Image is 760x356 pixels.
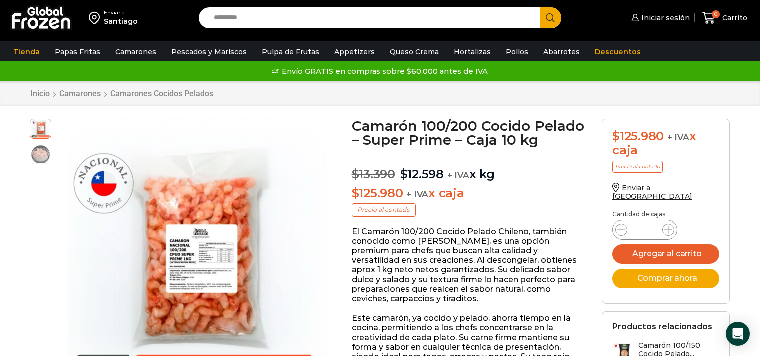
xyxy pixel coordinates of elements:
[612,211,719,218] p: Cantidad de cajas
[352,227,587,304] p: El Camarón 100/200 Cocido Pelado Chileno, también conocido como [PERSON_NAME], es una opción prem...
[612,129,620,143] span: $
[352,157,587,182] p: x kg
[612,129,664,143] bdi: 125.980
[540,7,561,28] button: Search button
[447,170,469,180] span: + IVA
[501,42,533,61] a: Pollos
[8,42,45,61] a: Tienda
[30,89,50,98] a: Inicio
[639,13,690,23] span: Iniciar sesión
[612,322,712,331] h2: Productos relacionados
[400,167,444,181] bdi: 12.598
[720,13,747,23] span: Carrito
[406,189,428,199] span: + IVA
[352,203,416,216] p: Precio al contado
[352,186,359,200] span: $
[635,223,654,237] input: Product quantity
[352,167,395,181] bdi: 13.390
[712,10,720,18] span: 0
[104,9,138,16] div: Enviar a
[538,42,585,61] a: Abarrotes
[352,167,359,181] span: $
[257,42,324,61] a: Pulpa de Frutas
[30,89,214,98] nav: Breadcrumb
[352,186,403,200] bdi: 125.980
[30,118,51,138] span: camaron super prime
[352,119,587,147] h1: Camarón 100/200 Cocido Pelado – Super Prime – Caja 10 kg
[612,129,719,158] div: x caja
[629,8,690,28] a: Iniciar sesión
[352,186,587,201] p: x caja
[612,183,692,201] a: Enviar a [GEOGRAPHIC_DATA]
[50,42,105,61] a: Papas Fritas
[590,42,646,61] a: Descuentos
[166,42,252,61] a: Pescados y Mariscos
[104,16,138,26] div: Santiago
[89,9,104,26] img: address-field-icon.svg
[612,269,719,288] button: Comprar ahora
[612,244,719,264] button: Agregar al carrito
[59,89,101,98] a: Camarones
[700,6,750,30] a: 0 Carrito
[449,42,496,61] a: Hortalizas
[385,42,444,61] a: Queso Crema
[329,42,380,61] a: Appetizers
[612,161,663,173] p: Precio al contado
[110,89,214,98] a: Camarones Cocidos Pelados
[400,167,408,181] span: $
[667,132,689,142] span: + IVA
[30,144,51,165] span: camaron nacional
[726,322,750,346] div: Open Intercom Messenger
[110,42,161,61] a: Camarones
